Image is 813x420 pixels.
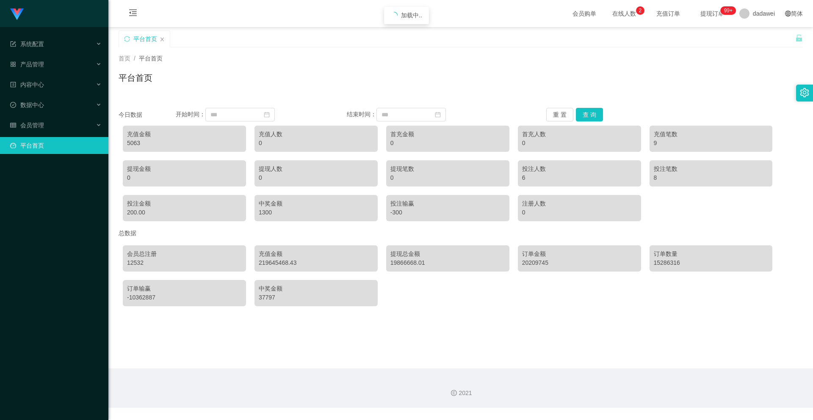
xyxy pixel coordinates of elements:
img: logo.9652507e.png [10,8,24,20]
div: 2021 [115,389,806,398]
div: 1300 [259,208,373,217]
div: 0 [127,173,242,182]
div: 会员总注册 [127,250,242,258]
div: 充值人数 [259,130,373,139]
div: 投注金额 [127,199,242,208]
a: 图标: dashboard平台首页 [10,137,102,154]
i: 图标: calendar [435,112,441,118]
div: 0 [390,139,505,148]
div: 15286316 [654,258,769,267]
div: 0 [259,139,373,148]
div: 订单金额 [522,250,637,258]
div: 提现总金额 [390,250,505,258]
i: 图标: unlock [795,34,803,42]
span: 开始时间： [176,111,205,118]
span: 加载中.. [401,12,422,19]
div: 0 [259,173,373,182]
span: 会员管理 [10,122,44,129]
div: 0 [390,173,505,182]
div: 总数据 [119,225,803,241]
div: 充值笔数 [654,130,769,139]
span: 系统配置 [10,41,44,47]
i: 图标: appstore-o [10,61,16,67]
div: 投注人数 [522,165,637,173]
div: 219645468.43 [259,258,373,267]
span: 在线人数 [608,11,640,16]
span: / [134,55,135,62]
p: 2 [639,6,642,15]
div: 6 [522,173,637,182]
div: 订单数量 [654,250,769,258]
div: 充值金额 [127,130,242,139]
div: 注册人数 [522,199,637,208]
div: 今日数据 [119,110,176,119]
div: -300 [390,208,505,217]
h1: 平台首页 [119,71,152,84]
span: 提现订单 [696,11,728,16]
div: 订单输赢 [127,284,242,293]
i: 图标: copyright [451,390,457,396]
span: 首页 [119,55,130,62]
div: 20209745 [522,258,637,267]
span: 结束时间： [347,111,376,118]
i: 图标: check-circle-o [10,102,16,108]
sup: 1220 [721,6,736,15]
div: 提现金额 [127,165,242,173]
div: 5063 [127,139,242,148]
span: 数据中心 [10,102,44,108]
div: 中奖金额 [259,284,373,293]
i: 图标: table [10,122,16,128]
span: 内容中心 [10,81,44,88]
div: 平台首页 [133,31,157,47]
div: 投注输赢 [390,199,505,208]
sup: 2 [636,6,644,15]
i: 图标: sync [124,36,130,42]
div: 首充金额 [390,130,505,139]
i: 图标: calendar [264,112,270,118]
button: 重 置 [546,108,573,121]
i: 图标: profile [10,82,16,88]
i: 图标: close [160,37,165,42]
div: 0 [522,208,637,217]
div: 提现人数 [259,165,373,173]
div: 充值金额 [259,250,373,258]
div: 0 [522,139,637,148]
div: 200.00 [127,208,242,217]
div: 中奖金额 [259,199,373,208]
span: 平台首页 [139,55,163,62]
div: 提现笔数 [390,165,505,173]
button: 查 询 [576,108,603,121]
span: 充值订单 [652,11,684,16]
i: 图标: menu-fold [119,0,147,27]
div: 8 [654,173,769,182]
div: 首充人数 [522,130,637,139]
div: 投注笔数 [654,165,769,173]
i: icon: loading [391,12,398,19]
div: -10362887 [127,293,242,302]
div: 12532 [127,258,242,267]
div: 9 [654,139,769,148]
i: 图标: setting [800,88,809,97]
span: 产品管理 [10,61,44,68]
div: 37797 [259,293,373,302]
i: 图标: form [10,41,16,47]
i: 图标: global [785,11,791,16]
div: 19866668.01 [390,258,505,267]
